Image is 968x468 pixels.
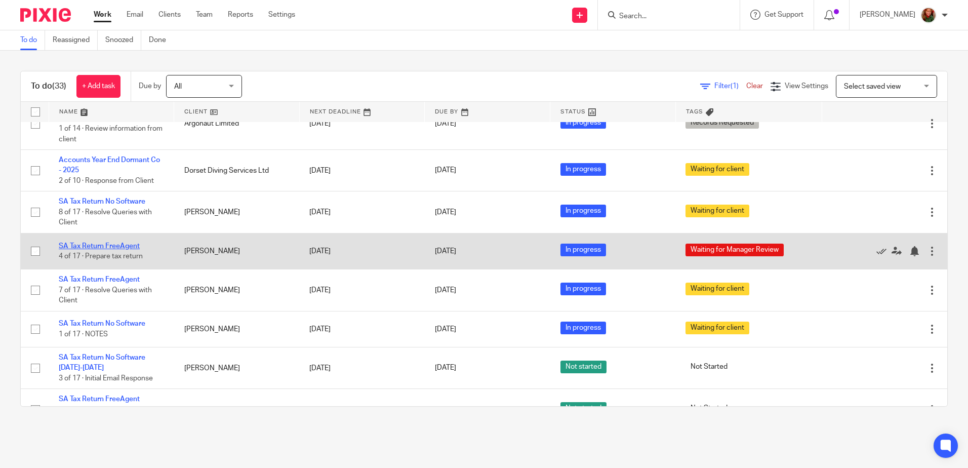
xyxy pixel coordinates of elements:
[59,331,108,338] span: 1 of 17 · NOTES
[127,10,143,20] a: Email
[731,83,739,90] span: (1)
[174,389,300,431] td: Watton and Sons
[149,30,174,50] a: Done
[59,320,145,327] a: SA Tax Return No Software
[52,82,66,90] span: (33)
[94,10,111,20] a: Work
[435,167,456,174] span: [DATE]
[299,389,425,431] td: [DATE]
[560,402,607,415] span: Not started
[560,283,606,295] span: In progress
[31,81,66,92] h1: To do
[174,311,300,347] td: [PERSON_NAME]
[196,10,213,20] a: Team
[59,287,152,304] span: 7 of 17 · Resolve Queries with Client
[59,209,152,226] span: 8 of 17 · Resolve Queries with Client
[560,205,606,217] span: In progress
[299,269,425,311] td: [DATE]
[59,375,153,382] span: 3 of 17 · Initial Email Response
[20,8,71,22] img: Pixie
[228,10,253,20] a: Reports
[686,109,703,114] span: Tags
[299,347,425,389] td: [DATE]
[764,11,803,18] span: Get Support
[174,233,300,269] td: [PERSON_NAME]
[59,253,143,260] span: 4 of 17 · Prepare tax return
[174,150,300,191] td: Dorset Diving Services Ltd
[174,191,300,233] td: [PERSON_NAME]
[174,347,300,389] td: [PERSON_NAME]
[560,361,607,373] span: Not started
[76,75,120,98] a: + Add task
[560,322,606,334] span: In progress
[714,83,746,90] span: Filter
[105,30,141,50] a: Snoozed
[268,10,295,20] a: Settings
[59,177,154,184] span: 2 of 10 · Response from Client
[299,98,425,150] td: [DATE]
[435,120,456,127] span: [DATE]
[785,83,828,90] span: View Settings
[299,233,425,269] td: [DATE]
[435,209,456,216] span: [DATE]
[53,30,98,50] a: Reassigned
[685,205,749,217] span: Waiting for client
[435,248,456,255] span: [DATE]
[59,276,140,283] a: SA Tax Return FreeAgent
[618,12,709,21] input: Search
[685,402,733,415] span: Not Started
[435,365,456,372] span: [DATE]
[560,116,606,129] span: In progress
[685,322,749,334] span: Waiting for client
[685,244,784,256] span: Waiting for Manager Review
[20,30,45,50] a: To do
[844,83,901,90] span: Select saved view
[746,83,763,90] a: Clear
[560,163,606,176] span: In progress
[59,157,160,174] a: Accounts Year End Dormant Co - 2025
[685,116,759,129] span: Records Requested
[59,354,145,371] a: SA Tax Return No Software [DATE]-[DATE]
[920,7,937,23] img: sallycropped.JPG
[685,283,749,295] span: Waiting for client
[435,326,456,333] span: [DATE]
[299,150,425,191] td: [DATE]
[435,287,456,294] span: [DATE]
[59,396,140,403] a: SA Tax Return FreeAgent
[174,269,300,311] td: [PERSON_NAME]
[174,98,300,150] td: Argonaut Limited
[685,361,733,373] span: Not Started
[59,243,140,250] a: SA Tax Return FreeAgent
[876,246,892,256] a: Mark as done
[174,83,182,90] span: All
[158,10,181,20] a: Clients
[560,244,606,256] span: In progress
[59,198,145,205] a: SA Tax Return No Software
[685,163,749,176] span: Waiting for client
[139,81,161,91] p: Due by
[299,191,425,233] td: [DATE]
[860,10,915,20] p: [PERSON_NAME]
[299,311,425,347] td: [DATE]
[59,125,163,143] span: 1 of 14 · Review information from client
